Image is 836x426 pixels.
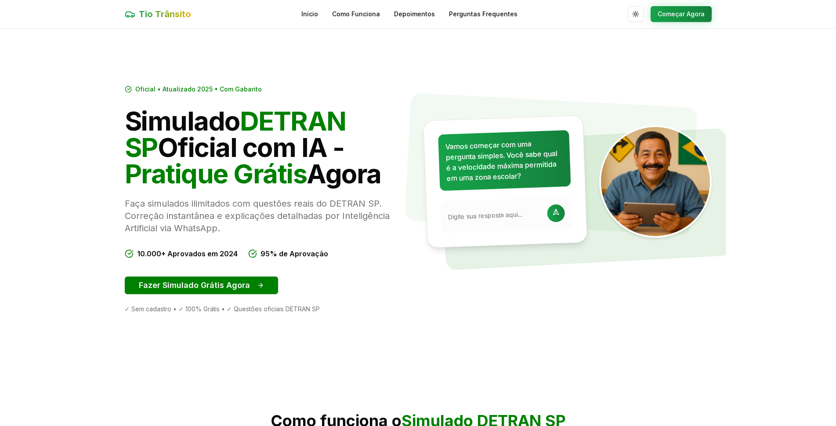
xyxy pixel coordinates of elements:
[599,125,712,238] img: Tio Trânsito
[449,10,518,18] a: Perguntas Frequentes
[261,248,328,259] span: 95% de Aprovação
[445,137,563,183] p: Vamos começar com uma pergunta simples. Você sabe qual é a velocidade máxima permitida em uma zon...
[394,10,435,18] a: Depoimentos
[125,197,411,234] p: Faça simulados ilimitados com questões reais do DETRAN SP. Correção instantânea e explicações det...
[448,209,542,221] input: Digite sua resposta aqui...
[125,158,307,189] span: Pratique Grátis
[135,85,262,94] span: Oficial • Atualizado 2025 • Com Gabarito
[137,248,238,259] span: 10.000+ Aprovados em 2024
[125,8,191,20] a: Tio Trânsito
[125,305,411,313] div: ✓ Sem cadastro • ✓ 100% Grátis • ✓ Questões oficiais DETRAN SP
[651,6,712,22] button: Começar Agora
[301,10,318,18] a: Início
[125,108,411,187] h1: Simulado Oficial com IA - Agora
[139,8,191,20] span: Tio Trânsito
[332,10,380,18] a: Como Funciona
[125,105,346,163] span: DETRAN SP
[125,277,278,294] button: Fazer Simulado Grátis Agora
